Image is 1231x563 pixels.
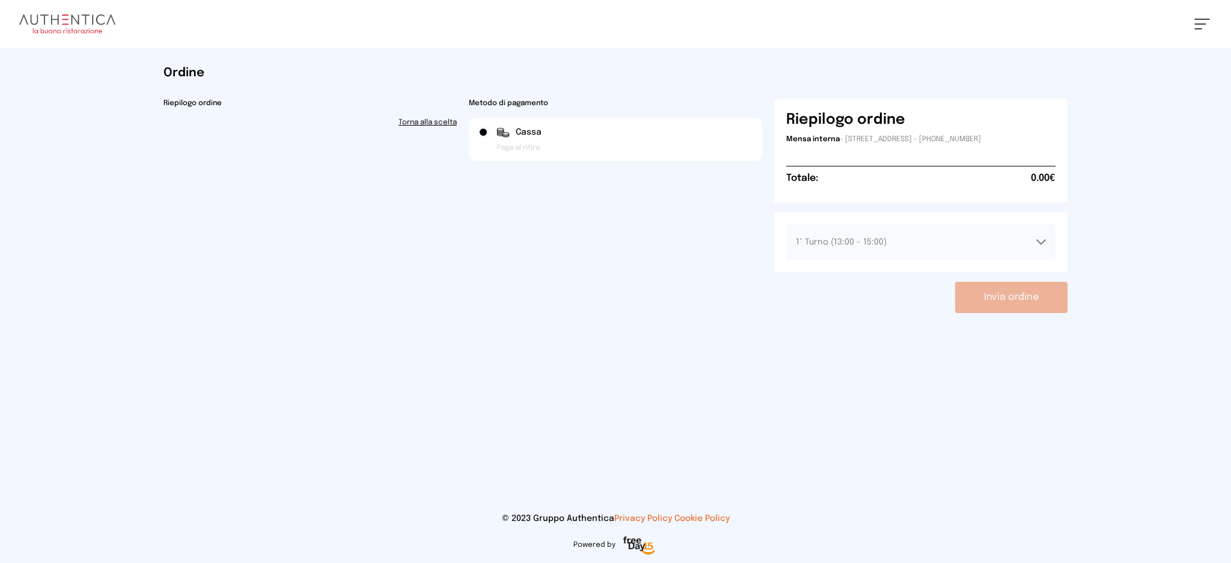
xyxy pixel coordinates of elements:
a: Torna alla scelta [163,118,457,127]
span: Powered by [573,540,615,550]
p: © 2023 Gruppo Authentica [19,513,1212,525]
span: Mensa interna [786,136,840,143]
h1: Ordine [163,65,1068,82]
span: 0.00€ [1031,171,1055,186]
span: Paga al ritiro [496,143,540,153]
img: logo.8f33a47.png [19,14,115,34]
h6: Riepilogo ordine [786,111,905,130]
span: 1° Turno (13:00 - 15:00) [796,238,887,246]
p: - [STREET_ADDRESS] - [PHONE_NUMBER] [786,135,1055,144]
a: Privacy Policy [614,514,672,523]
h6: Totale: [786,171,818,186]
a: Cookie Policy [674,514,730,523]
button: 1° Turno (13:00 - 15:00) [786,224,1055,260]
h2: Riepilogo ordine [163,99,457,108]
img: logo-freeday.3e08031.png [620,534,658,558]
button: Invia ordine [955,282,1068,313]
h2: Metodo di pagamento [469,99,762,108]
span: Cassa [516,126,542,138]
